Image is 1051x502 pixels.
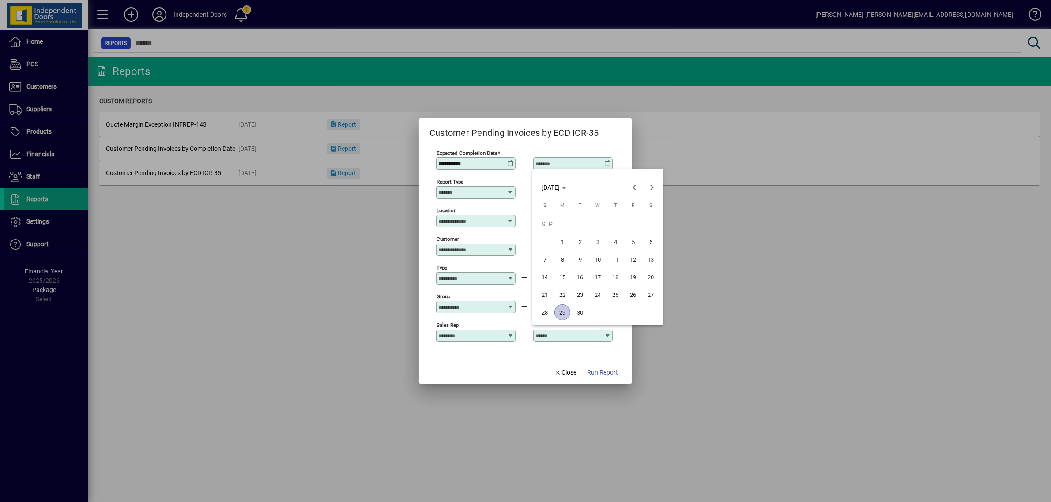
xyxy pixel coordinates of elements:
[642,251,659,268] button: Sat Sep 13 2025
[536,215,659,233] td: SEP
[625,234,641,250] span: 5
[642,233,659,251] button: Sat Sep 06 2025
[607,251,623,267] span: 11
[554,234,570,250] span: 1
[625,269,641,285] span: 19
[643,251,659,267] span: 13
[537,304,553,320] span: 28
[554,269,570,285] span: 15
[625,287,641,303] span: 26
[632,202,634,208] span: F
[643,287,659,303] span: 27
[624,286,642,303] button: Fri Sep 26 2025
[590,287,606,303] span: 24
[554,287,570,303] span: 22
[589,251,606,268] button: Wed Sep 10 2025
[607,287,623,303] span: 25
[536,303,554,321] button: Sun Sep 28 2025
[590,251,606,267] span: 10
[642,286,659,303] button: Sat Sep 27 2025
[554,251,570,267] span: 8
[572,304,588,320] span: 30
[642,268,659,286] button: Sat Sep 20 2025
[614,202,617,208] span: T
[560,202,565,208] span: M
[606,268,624,286] button: Thu Sep 18 2025
[606,286,624,303] button: Thu Sep 25 2025
[625,179,643,196] button: Previous month
[571,303,589,321] button: Tue Sep 30 2025
[554,286,571,303] button: Mon Sep 22 2025
[571,268,589,286] button: Tue Sep 16 2025
[590,234,606,250] span: 3
[537,269,553,285] span: 14
[643,234,659,250] span: 6
[571,233,589,251] button: Tue Sep 02 2025
[536,268,554,286] button: Sun Sep 14 2025
[579,202,582,208] span: T
[624,233,642,251] button: Fri Sep 05 2025
[537,251,553,267] span: 7
[607,234,623,250] span: 4
[554,233,571,251] button: Mon Sep 01 2025
[536,286,554,303] button: Sun Sep 21 2025
[607,269,623,285] span: 18
[537,287,553,303] span: 21
[606,251,624,268] button: Thu Sep 11 2025
[572,234,588,250] span: 2
[606,233,624,251] button: Thu Sep 04 2025
[572,251,588,267] span: 9
[543,202,546,208] span: S
[589,286,606,303] button: Wed Sep 24 2025
[589,233,606,251] button: Wed Sep 03 2025
[554,251,571,268] button: Mon Sep 08 2025
[649,202,652,208] span: S
[643,269,659,285] span: 20
[554,304,570,320] span: 29
[536,251,554,268] button: Sun Sep 07 2025
[554,268,571,286] button: Mon Sep 15 2025
[538,180,570,195] button: Choose month and year
[624,268,642,286] button: Fri Sep 19 2025
[572,287,588,303] span: 23
[572,269,588,285] span: 16
[595,202,600,208] span: W
[571,286,589,303] button: Tue Sep 23 2025
[625,251,641,267] span: 12
[589,268,606,286] button: Wed Sep 17 2025
[542,184,560,191] span: [DATE]
[624,251,642,268] button: Fri Sep 12 2025
[590,269,606,285] span: 17
[571,251,589,268] button: Tue Sep 09 2025
[643,179,661,196] button: Next month
[554,303,571,321] button: Mon Sep 29 2025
